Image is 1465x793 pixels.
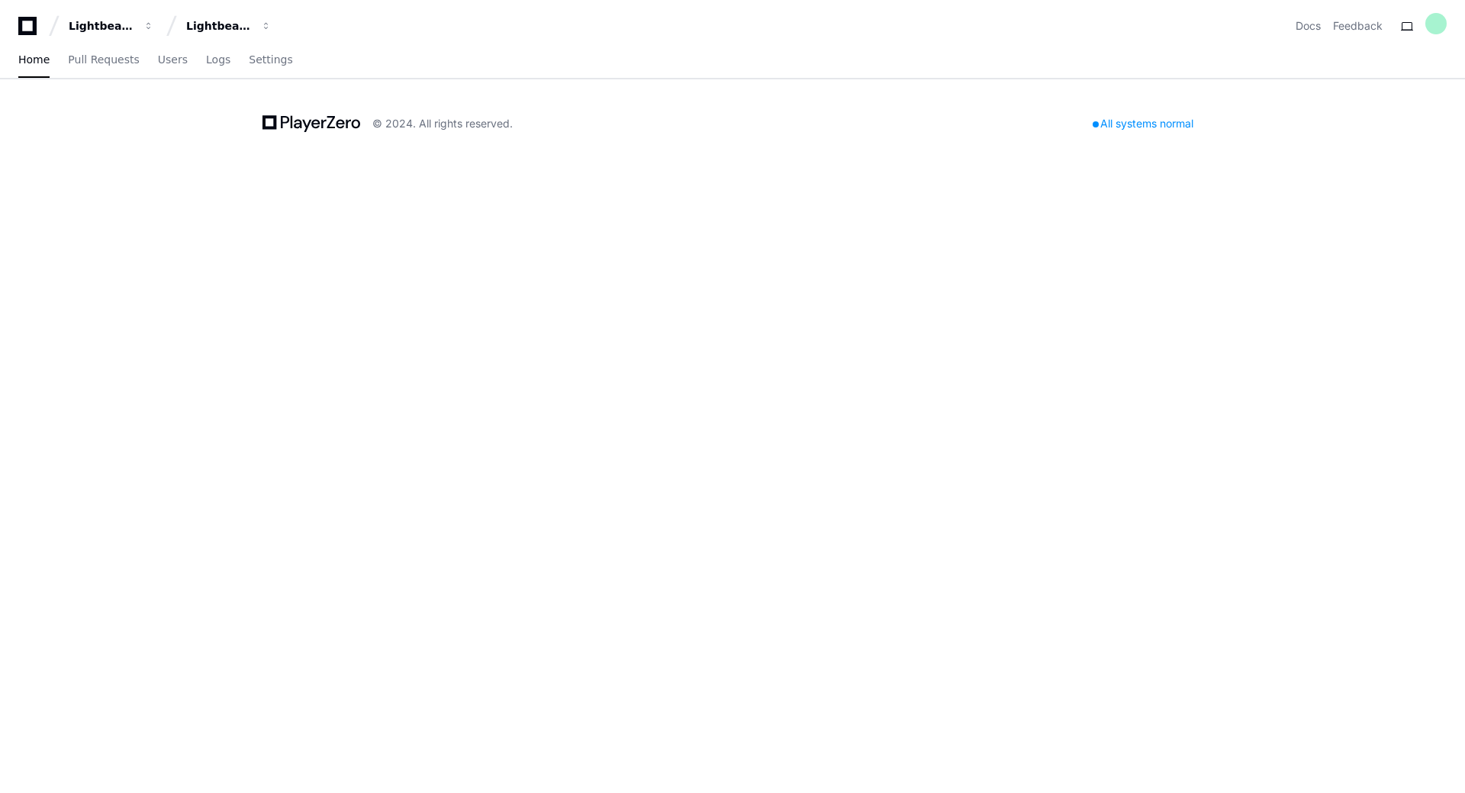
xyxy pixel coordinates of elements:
[1333,18,1383,34] button: Feedback
[69,18,134,34] div: Lightbeam Health
[68,43,139,78] a: Pull Requests
[63,12,160,40] button: Lightbeam Health
[18,43,50,78] a: Home
[158,55,188,64] span: Users
[186,18,252,34] div: Lightbeam Health Solutions
[68,55,139,64] span: Pull Requests
[18,55,50,64] span: Home
[158,43,188,78] a: Users
[249,43,292,78] a: Settings
[249,55,292,64] span: Settings
[372,116,513,131] div: © 2024. All rights reserved.
[180,12,278,40] button: Lightbeam Health Solutions
[1083,113,1203,134] div: All systems normal
[206,43,230,78] a: Logs
[206,55,230,64] span: Logs
[1296,18,1321,34] a: Docs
